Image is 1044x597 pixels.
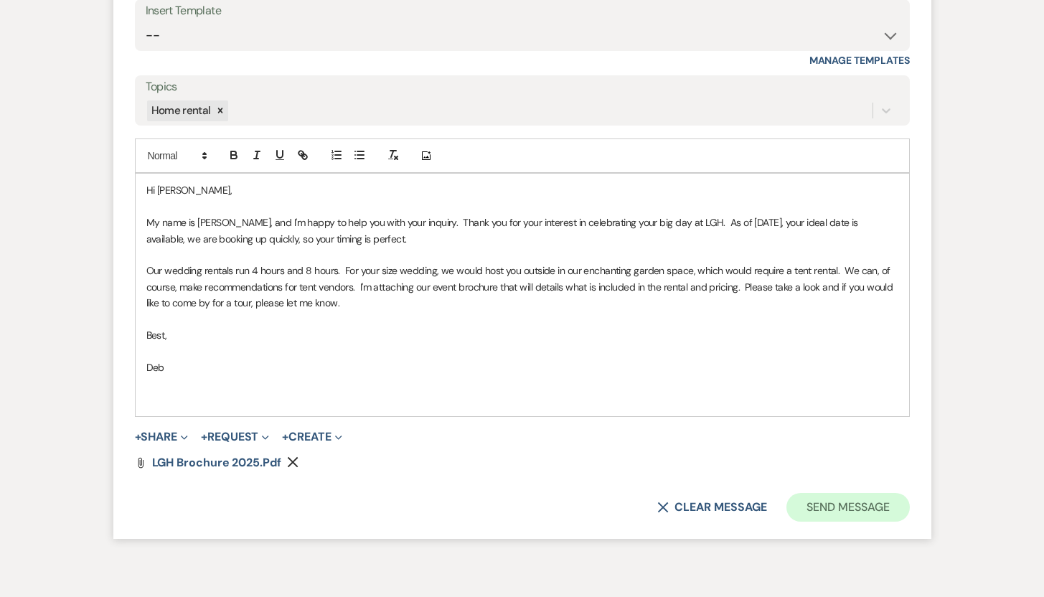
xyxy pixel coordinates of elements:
[786,493,909,522] button: Send Message
[146,77,899,98] label: Topics
[201,431,207,443] span: +
[135,431,189,443] button: Share
[146,215,898,247] p: My name is [PERSON_NAME], and I'm happy to help you with your inquiry. Thank you for your interes...
[657,502,766,513] button: Clear message
[146,327,898,343] p: Best,
[147,100,213,121] div: Home rental
[146,263,898,311] p: Our wedding rentals run 4 hours and 8 hours. For your size wedding, we would host you outside in ...
[135,431,141,443] span: +
[152,457,281,469] a: LGH Brochure 2025.pdf
[146,1,899,22] div: Insert Template
[146,182,898,198] p: Hi [PERSON_NAME],
[282,431,342,443] button: Create
[282,431,288,443] span: +
[152,455,281,470] span: LGH Brochure 2025.pdf
[201,431,269,443] button: Request
[146,359,898,375] p: Deb
[809,54,910,67] a: Manage Templates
